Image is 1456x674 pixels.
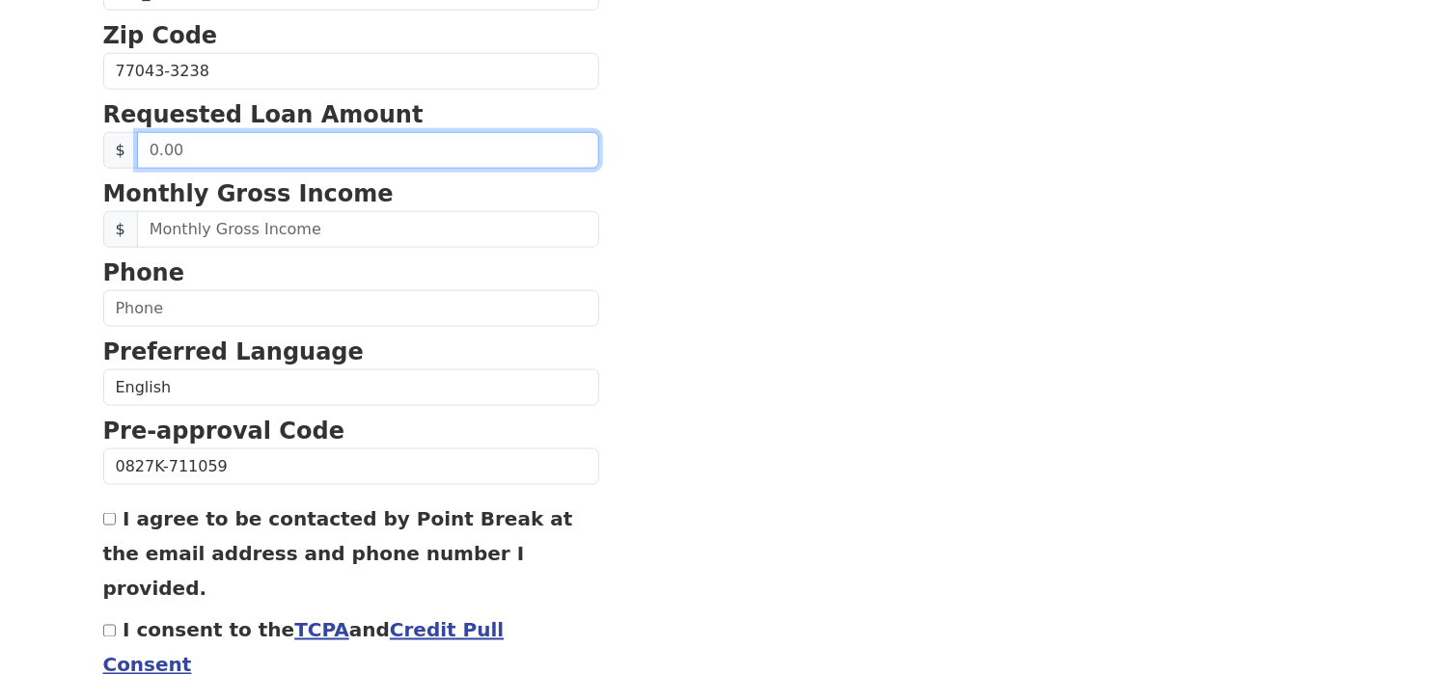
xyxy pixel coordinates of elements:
input: Zip Code [103,53,599,90]
a: TCPA [294,619,349,642]
input: Monthly Gross Income [137,211,599,248]
label: I agree to be contacted by Point Break at the email address and phone number I provided. [103,507,573,600]
span: $ [103,211,138,248]
span: $ [103,132,138,169]
input: Phone [103,290,599,327]
p: Monthly Gross Income [103,176,599,211]
input: Pre-approval Code [103,448,599,485]
strong: Pre-approval Code [103,418,345,445]
strong: Zip Code [103,22,218,49]
strong: Preferred Language [103,338,364,365]
input: 0.00 [137,132,599,169]
strong: Requested Loan Amount [103,101,424,128]
strong: Phone [103,259,185,286]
